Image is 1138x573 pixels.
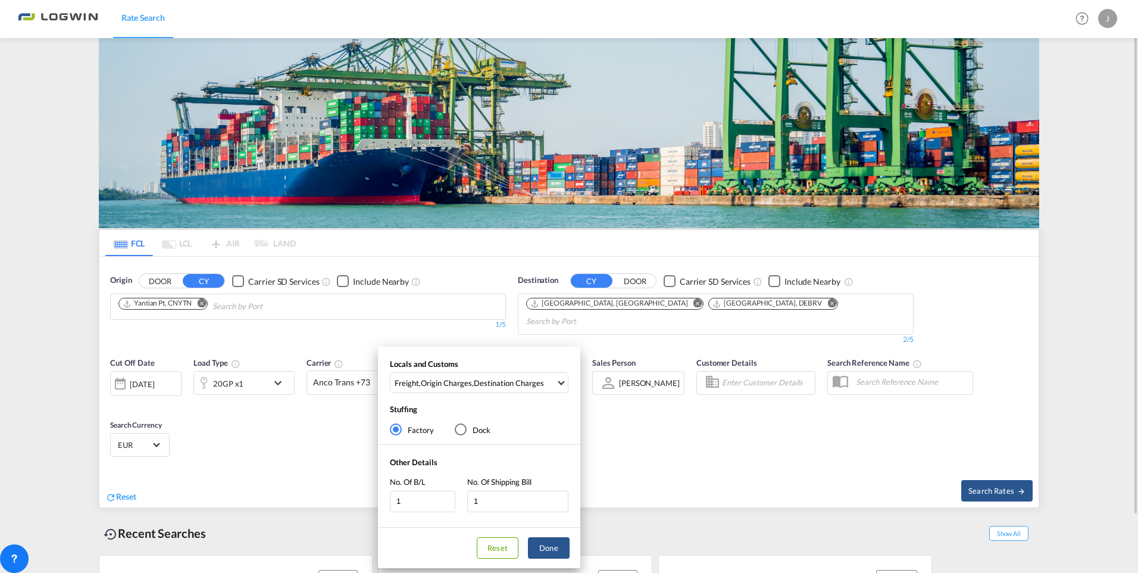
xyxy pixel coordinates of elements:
[390,404,417,414] span: Stuffing
[455,423,490,435] md-radio-button: Dock
[477,537,518,559] button: Reset
[474,378,544,388] div: Destination Charges
[528,537,570,559] button: Done
[467,491,568,512] input: No. Of Shipping Bill
[390,457,437,467] span: Other Details
[390,491,455,512] input: No. Of B/L
[390,359,458,369] span: Locals and Customs
[390,372,568,393] md-select: Select Locals and Customs: Freight, Origin Charges, Destination Charges
[390,423,434,435] md-radio-button: Factory
[395,378,556,388] span: , ,
[395,378,419,388] div: Freight
[390,477,426,487] span: No. Of B/L
[467,477,532,487] span: No. Of Shipping Bill
[421,378,472,388] div: Origin Charges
